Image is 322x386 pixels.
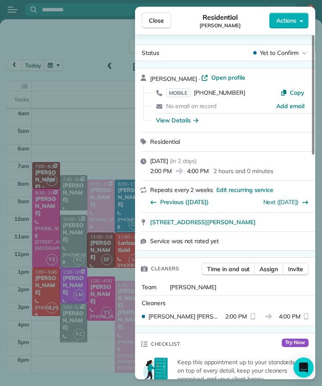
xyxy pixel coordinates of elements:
[213,167,273,175] p: 2 hours and 0 minutes
[166,102,216,110] span: No email on record
[200,22,241,29] span: [PERSON_NAME]
[150,157,168,165] span: [DATE]
[290,89,304,96] span: Copy
[187,167,209,175] span: 4:00 PM
[160,198,209,206] span: Previous ([DATE])
[201,73,245,82] a: Open profile
[202,263,255,275] button: Time in and out
[207,265,249,273] span: Time in and out
[263,198,309,206] button: Next ([DATE])
[142,13,171,28] button: Close
[170,157,197,165] span: ( in 2 days )
[142,283,156,291] span: Team
[225,312,247,321] span: 2:00 PM
[263,198,299,206] a: Next ([DATE])
[216,186,273,194] span: Edit recurring service
[170,283,217,291] span: [PERSON_NAME]
[166,88,245,97] a: MOBILE[PHONE_NUMBER]
[151,340,180,348] span: Checklist
[203,12,238,22] span: Residential
[288,265,303,273] span: Invite
[194,89,245,96] span: [PHONE_NUMBER]
[282,339,309,347] span: Try Now
[148,312,222,321] span: [PERSON_NAME] [PERSON_NAME]
[254,263,283,275] button: Assign
[166,88,190,97] span: MOBILE
[211,73,245,82] span: Open profile
[150,75,197,83] span: [PERSON_NAME]
[276,16,296,25] span: Actions
[260,265,278,273] span: Assign
[150,198,209,206] button: Previous ([DATE])
[293,358,314,378] div: Open Intercom Messenger
[150,218,310,226] a: [STREET_ADDRESS][PERSON_NAME]
[142,49,159,57] span: Status
[142,299,166,307] span: Cleaners
[197,75,202,82] span: ·
[151,264,179,273] span: Cleaners
[156,116,198,124] button: View Details
[150,186,213,194] span: Repeats every 2 weeks
[276,102,304,110] a: Add email
[150,218,256,226] span: [STREET_ADDRESS][PERSON_NAME]
[280,88,304,97] button: Copy
[177,358,310,383] p: Keep this appointment up to your standards. Stay on top of every detail, keep your cleaners organ...
[260,49,299,57] span: Yet to Confirm
[150,167,172,175] span: 2:00 PM
[283,263,309,275] button: Invite
[149,16,164,25] span: Close
[150,138,180,145] span: Residential
[279,312,301,321] span: 4:00 PM
[150,237,219,245] span: Service was not rated yet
